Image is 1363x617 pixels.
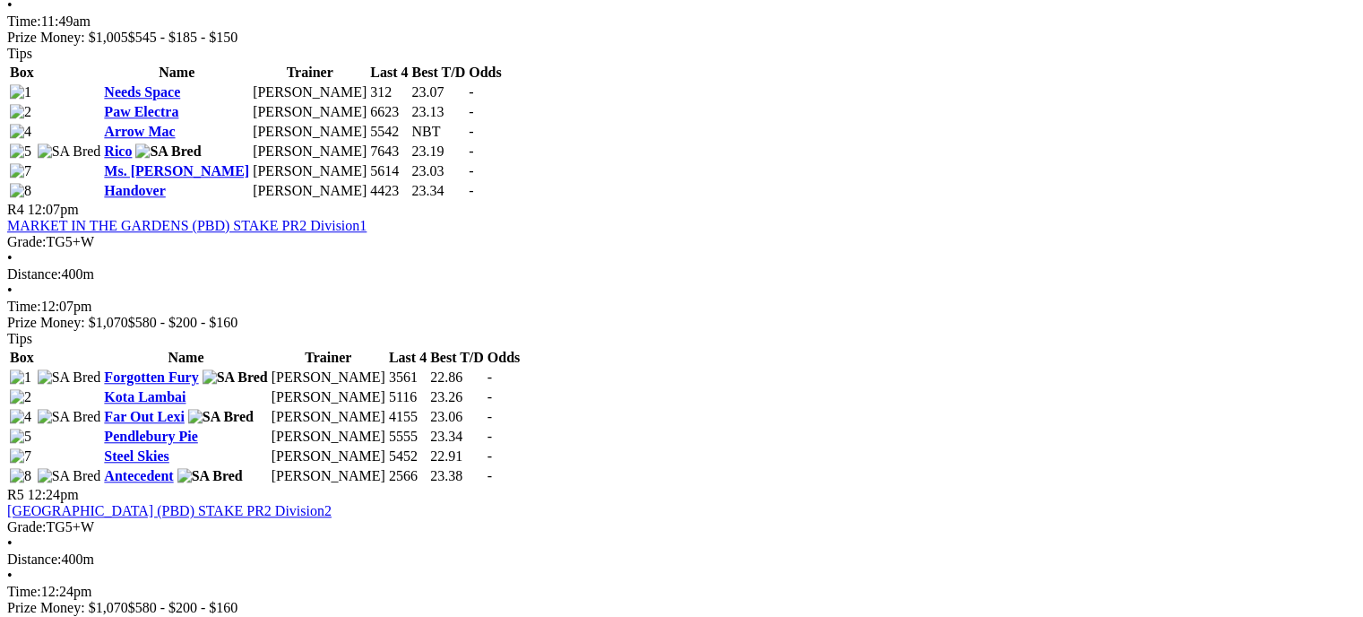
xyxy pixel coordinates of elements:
[410,103,466,121] td: 23.13
[7,600,1356,616] div: Prize Money: $1,070
[487,389,492,404] span: -
[271,428,386,446] td: [PERSON_NAME]
[104,143,132,159] a: Rico
[388,388,427,406] td: 5116
[388,428,427,446] td: 5555
[7,13,41,29] span: Time:
[429,388,485,406] td: 23.26
[10,409,31,425] img: 4
[469,143,473,159] span: -
[128,315,238,330] span: $580 - $200 - $160
[7,266,1356,282] div: 400m
[388,349,427,367] th: Last 4
[103,349,268,367] th: Name
[252,103,367,121] td: [PERSON_NAME]
[128,600,238,615] span: $580 - $200 - $160
[369,83,409,101] td: 312
[7,552,61,567] span: Distance:
[271,369,386,387] td: [PERSON_NAME]
[10,369,31,386] img: 1
[252,64,367,82] th: Trainer
[7,519,1356,535] div: TG5+W
[7,568,13,583] span: •
[487,369,492,385] span: -
[429,428,485,446] td: 23.34
[7,487,24,502] span: R5
[104,163,249,178] a: Ms. [PERSON_NAME]
[7,331,32,346] span: Tips
[388,369,427,387] td: 3561
[135,143,201,160] img: SA Bred
[10,350,34,365] span: Box
[103,64,250,82] th: Name
[104,124,175,139] a: Arrow Mac
[487,429,492,444] span: -
[468,64,502,82] th: Odds
[7,46,32,61] span: Tips
[10,84,31,100] img: 1
[10,448,31,465] img: 7
[469,84,473,100] span: -
[410,83,466,101] td: 23.07
[10,143,31,160] img: 5
[7,535,13,551] span: •
[252,123,367,141] td: [PERSON_NAME]
[487,349,521,367] th: Odds
[487,448,492,464] span: -
[388,408,427,426] td: 4155
[429,448,485,465] td: 22.91
[104,84,180,100] a: Needs Space
[369,162,409,180] td: 5614
[38,143,101,160] img: SA Bred
[271,408,386,426] td: [PERSON_NAME]
[410,143,466,161] td: 23.19
[7,584,1356,600] div: 12:24pm
[7,234,47,249] span: Grade:
[203,369,268,386] img: SA Bred
[271,349,386,367] th: Trainer
[369,143,409,161] td: 7643
[429,408,485,426] td: 23.06
[10,124,31,140] img: 4
[10,468,31,484] img: 8
[252,162,367,180] td: [PERSON_NAME]
[7,584,41,599] span: Time:
[388,467,427,485] td: 2566
[429,369,485,387] td: 22.86
[429,467,485,485] td: 23.38
[10,429,31,445] img: 5
[252,182,367,200] td: [PERSON_NAME]
[469,104,473,119] span: -
[7,13,1356,30] div: 11:49am
[7,299,1356,315] div: 12:07pm
[38,468,101,484] img: SA Bred
[10,163,31,179] img: 7
[104,183,165,198] a: Handover
[271,388,386,406] td: [PERSON_NAME]
[104,429,197,444] a: Pendlebury Pie
[410,162,466,180] td: 23.03
[487,409,492,424] span: -
[10,65,34,80] span: Box
[104,448,168,464] a: Steel Skies
[410,123,466,141] td: NBT
[10,389,31,405] img: 2
[469,183,473,198] span: -
[271,448,386,465] td: [PERSON_NAME]
[104,369,198,385] a: Forgotten Fury
[410,64,466,82] th: Best T/D
[487,468,492,483] span: -
[469,124,473,139] span: -
[252,83,367,101] td: [PERSON_NAME]
[38,369,101,386] img: SA Bred
[7,299,41,314] span: Time:
[388,448,427,465] td: 5452
[28,487,79,502] span: 12:24pm
[7,552,1356,568] div: 400m
[104,468,173,483] a: Antecedent
[429,349,485,367] th: Best T/D
[128,30,238,45] span: $545 - $185 - $150
[177,468,243,484] img: SA Bred
[7,218,367,233] a: MARKET IN THE GARDENS (PBD) STAKE PR2 Division1
[252,143,367,161] td: [PERSON_NAME]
